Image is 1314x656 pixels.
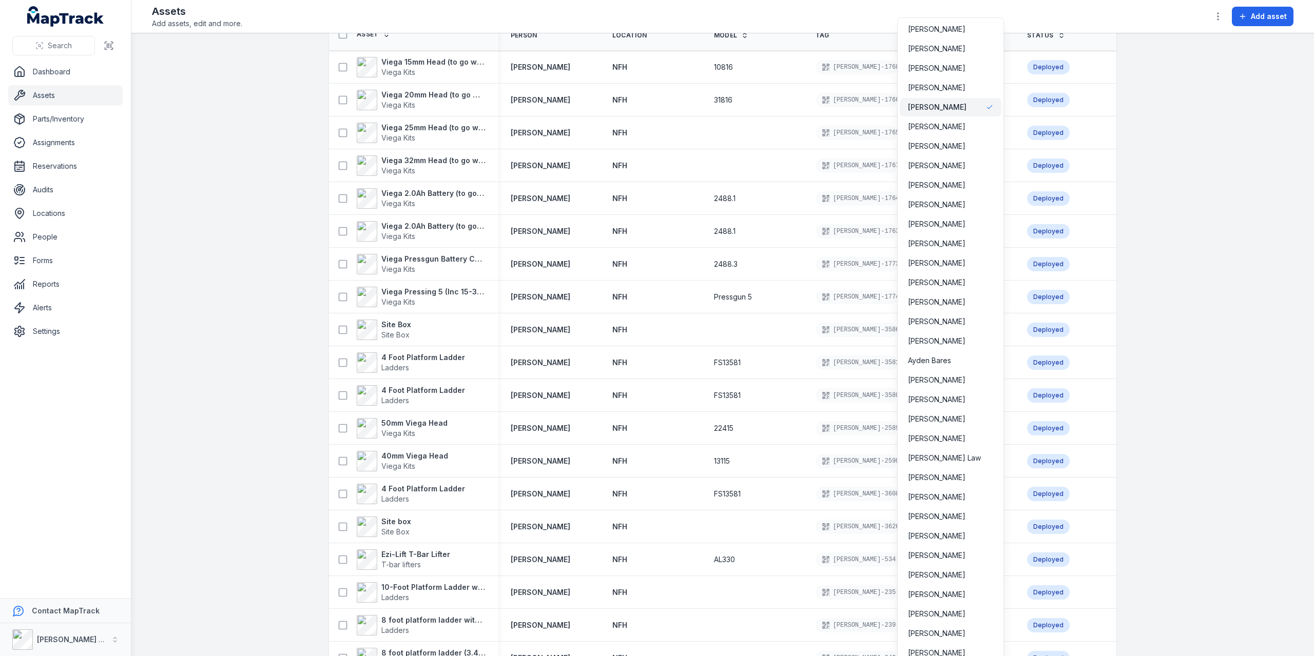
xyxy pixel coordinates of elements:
[908,316,965,327] span: [PERSON_NAME]
[908,336,965,346] span: [PERSON_NAME]
[908,375,965,385] span: [PERSON_NAME]
[908,102,967,112] span: [PERSON_NAME]
[908,472,965,483] span: [PERSON_NAME]
[908,277,965,288] span: [PERSON_NAME]
[908,238,965,249] span: [PERSON_NAME]
[908,492,965,502] span: [PERSON_NAME]
[908,550,965,561] span: [PERSON_NAME]
[908,219,965,229] span: [PERSON_NAME]
[908,141,965,151] span: [PERSON_NAME]
[908,83,965,93] span: [PERSON_NAME]
[908,589,965,600] span: [PERSON_NAME]
[908,453,981,463] span: [PERSON_NAME] Law
[908,531,965,541] span: [PERSON_NAME]
[908,258,965,268] span: [PERSON_NAME]
[908,570,965,580] span: [PERSON_NAME]
[908,628,965,639] span: [PERSON_NAME]
[908,297,965,307] span: [PERSON_NAME]
[908,24,965,34] span: [PERSON_NAME]
[908,63,965,73] span: [PERSON_NAME]
[908,511,965,522] span: [PERSON_NAME]
[908,414,965,424] span: [PERSON_NAME]
[908,161,965,171] span: [PERSON_NAME]
[908,44,965,54] span: [PERSON_NAME]
[908,609,965,619] span: [PERSON_NAME]
[908,433,965,444] span: [PERSON_NAME]
[908,180,965,190] span: [PERSON_NAME]
[908,200,965,210] span: [PERSON_NAME]
[908,394,965,405] span: [PERSON_NAME]
[908,355,951,366] span: Ayden Bares
[908,122,965,132] span: [PERSON_NAME]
